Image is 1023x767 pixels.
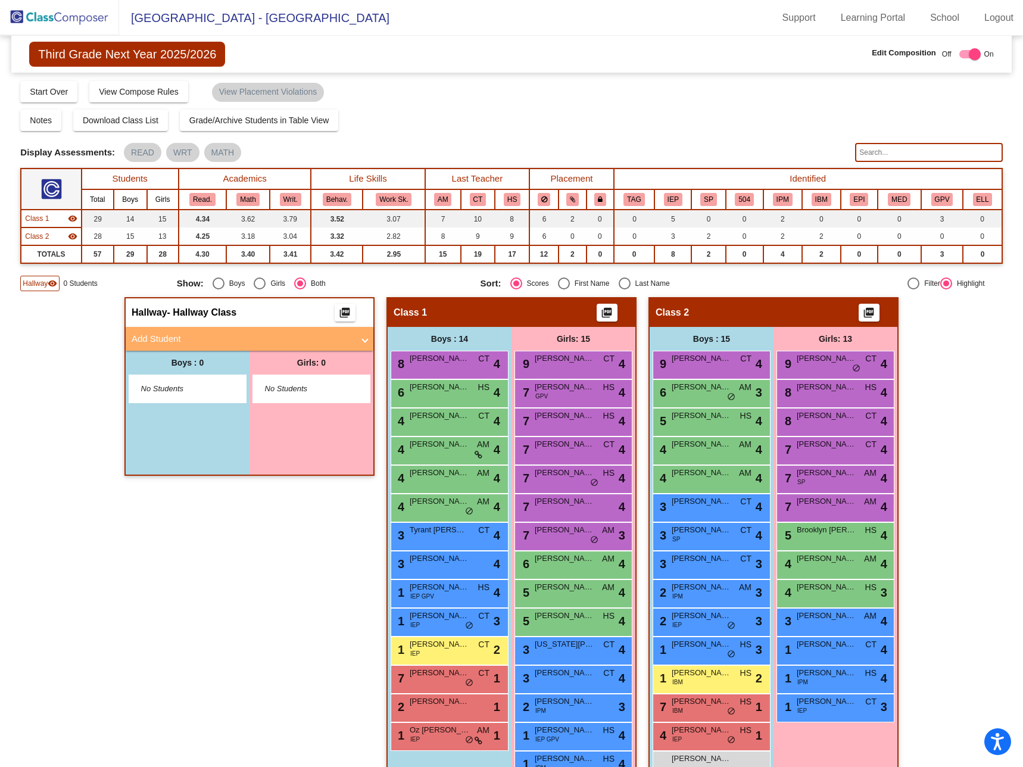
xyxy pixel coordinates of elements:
[919,278,940,289] div: Filter
[672,381,731,393] span: [PERSON_NAME]
[323,193,351,206] button: Behav.
[410,467,469,479] span: [PERSON_NAME]
[881,526,887,544] span: 4
[311,227,363,245] td: 3.32
[434,193,452,206] button: AM
[147,227,179,245] td: 13
[672,410,731,422] span: [PERSON_NAME]
[180,110,339,131] button: Grade/Archive Students in Table View
[179,245,226,263] td: 4.30
[99,87,179,96] span: View Compose Rules
[520,500,529,513] span: 7
[841,245,878,263] td: 0
[147,189,179,210] th: Girls
[189,193,216,206] button: Read.
[394,307,427,319] span: Class 1
[395,357,404,370] span: 8
[782,386,791,399] span: 8
[600,307,614,323] mat-icon: picture_as_pdf
[266,278,285,289] div: Girls
[657,414,666,428] span: 5
[921,210,963,227] td: 3
[864,495,877,508] span: AM
[782,414,791,428] span: 8
[82,210,114,227] td: 29
[654,245,691,263] td: 8
[619,526,625,544] span: 3
[126,327,373,351] mat-expansion-panel-header: Add Student
[797,381,856,393] span: [PERSON_NAME]
[657,386,666,399] span: 6
[461,189,495,210] th: Courtney Tucker
[481,278,775,289] mat-radio-group: Select an option
[603,381,615,394] span: HS
[740,353,751,365] span: CT
[587,210,614,227] td: 0
[270,227,311,245] td: 3.04
[559,189,587,210] th: Keep with students
[495,210,529,227] td: 8
[311,169,425,189] th: Life Skills
[865,438,877,451] span: CT
[614,227,655,245] td: 0
[603,467,615,479] span: HS
[477,495,489,508] span: AM
[756,441,762,459] span: 4
[559,245,587,263] td: 2
[559,227,587,245] td: 0
[82,169,179,189] th: Students
[395,529,404,542] span: 3
[410,410,469,422] span: [PERSON_NAME]
[619,498,625,516] span: 4
[797,410,856,422] span: [PERSON_NAME]
[478,410,489,422] span: CT
[179,169,311,189] th: Academics
[740,524,751,537] span: CT
[280,193,301,206] button: Writ.
[859,304,879,322] button: Print Students Details
[931,193,953,206] button: GPV
[82,189,114,210] th: Total
[395,443,404,456] span: 4
[83,116,158,125] span: Download Class List
[797,438,856,450] span: [PERSON_NAME]
[782,529,791,542] span: 5
[631,278,670,289] div: Last Name
[973,193,993,206] button: ELL
[226,245,270,263] td: 3.40
[425,169,530,189] th: Last Teacher
[740,410,751,422] span: HS
[204,143,242,162] mat-chip: MATH
[691,210,725,227] td: 0
[657,529,666,542] span: 3
[587,227,614,245] td: 0
[975,8,1023,27] a: Logout
[363,227,425,245] td: 2.82
[614,210,655,227] td: 0
[425,245,461,263] td: 15
[921,8,969,27] a: School
[921,245,963,263] td: 3
[862,307,876,323] mat-icon: picture_as_pdf
[657,472,666,485] span: 4
[494,412,500,430] span: 4
[657,443,666,456] span: 4
[270,210,311,227] td: 3.79
[756,526,762,544] span: 4
[726,210,763,227] td: 0
[654,189,691,210] th: Individualized Education Plan
[570,278,610,289] div: First Name
[763,245,802,263] td: 4
[773,193,793,206] button: IPM
[802,189,841,210] th: Individual Planning Meetings In Process for Behavior
[619,355,625,373] span: 4
[119,8,389,27] span: [GEOGRAPHIC_DATA] - [GEOGRAPHIC_DATA]
[465,507,473,516] span: do_not_disturb_alt
[306,278,326,289] div: Both
[114,245,147,263] td: 29
[782,472,791,485] span: 7
[29,42,225,67] span: Third Grade Next Year 2025/2026
[226,227,270,245] td: 3.18
[21,245,81,263] td: TOTALS
[395,414,404,428] span: 4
